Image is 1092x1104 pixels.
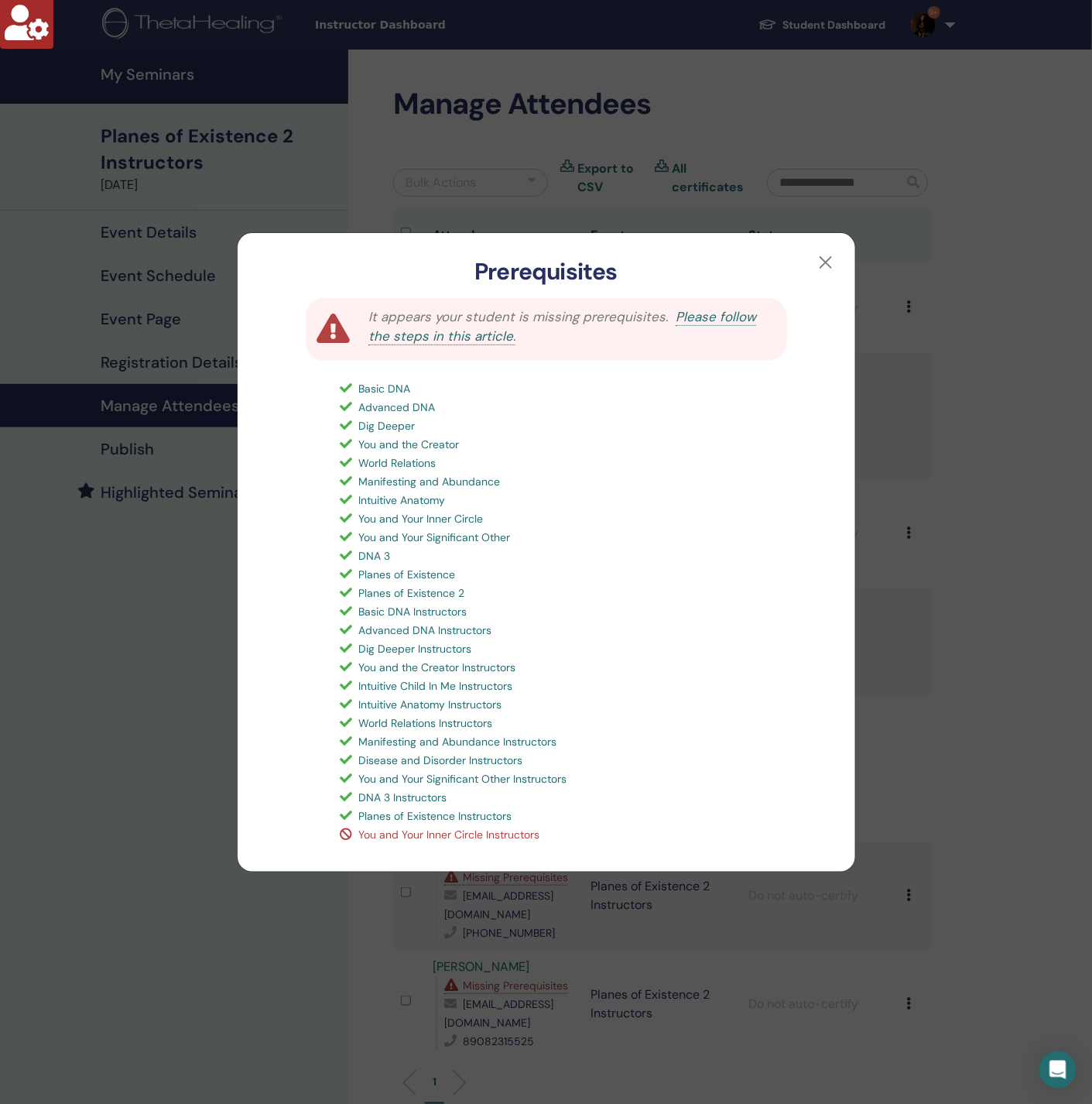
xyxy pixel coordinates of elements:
span: Intuitive Anatomy Instructors [359,698,502,711]
span: Manifesting and Abundance [359,475,501,489]
span: DNA 3 [359,549,391,563]
span: Dig Deeper [359,419,416,433]
span: Planes of Existence 2 [359,586,465,600]
span: You and the Creator Instructors [359,660,516,674]
span: You and Your Significant Other [359,530,511,544]
span: You and the Creator [359,437,460,451]
span: Intuitive Anatomy [359,493,446,507]
span: World Relations [359,456,436,470]
span: Manifesting and Abundance Instructors [359,735,557,749]
span: You and Your Inner Circle Instructors [359,828,540,842]
h3: Prerequisites [262,258,830,286]
span: DNA 3 Instructors [359,790,447,804]
div: Open Intercom Messenger [1039,1051,1077,1089]
span: Planes of Existence Instructors [359,809,512,823]
span: World Relations Instructors [359,716,493,730]
span: Planes of Existence [359,567,456,581]
span: It appears your student is missing prerequisites. [368,308,668,325]
span: Intuitive Child In Me Instructors [359,679,513,693]
span: Dig Deeper Instructors [359,642,472,656]
span: Basic DNA [359,382,411,396]
span: Advanced DNA [359,400,436,414]
span: Basic DNA Instructors [359,605,467,619]
span: You and Your Significant Other Instructors [359,772,567,786]
span: Advanced DNA Instructors [359,623,492,637]
span: Disease and Disorder Instructors [359,753,523,767]
span: You and Your Inner Circle [359,512,484,526]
